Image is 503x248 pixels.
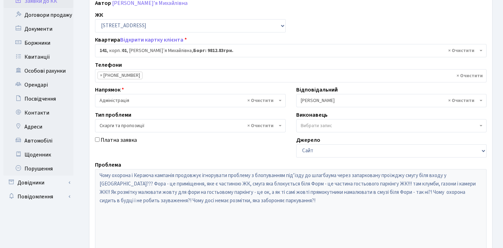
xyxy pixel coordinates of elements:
a: Орендарі [3,78,73,92]
label: Виконавець [296,111,328,119]
a: Контакти [3,106,73,120]
b: 141 [100,47,107,54]
b: 01 [122,47,127,54]
label: Відповідальний [296,86,338,94]
label: ЖК [95,11,103,19]
span: Видалити всі елементи [247,97,274,104]
span: Видалити всі елементи [448,97,474,104]
a: Документи [3,22,73,36]
span: Скарги та пропозиції [100,122,277,129]
label: Телефони [95,61,122,69]
span: × [100,72,102,79]
a: Адреси [3,120,73,134]
label: Платна заявка [101,136,137,144]
li: +380503578440 [97,72,143,79]
span: Видалити всі елементи [457,72,483,79]
a: Довідники [3,176,73,190]
a: Щоденник [3,148,73,162]
a: Договори продажу [3,8,73,22]
a: Боржники [3,36,73,50]
span: Видалити всі елементи [448,47,474,54]
label: Квартира [95,36,187,44]
a: Посвідчення [3,92,73,106]
b: Борг: 9812.83грн. [193,47,233,54]
a: Особові рахунки [3,64,73,78]
a: Автомобілі [3,134,73,148]
a: Повідомлення [3,190,73,204]
span: Синельник С.В. [296,94,487,107]
label: Напрямок [95,86,124,94]
span: <b>141</b>, корп.: <b>01</b>, Юрчик Дар’я Михайлівна, <b>Борг: 9812.83грн.</b> [95,44,487,57]
span: Скарги та пропозиції [95,119,286,132]
span: Синельник С.В. [301,97,478,104]
span: Адміністрація [95,94,286,107]
span: Адміністрація [100,97,277,104]
span: <b>141</b>, корп.: <b>01</b>, Юрчик Дар’я Михайлівна, <b>Борг: 9812.83грн.</b> [100,47,478,54]
a: Відкрити картку клієнта [120,36,183,44]
a: Порушення [3,162,73,176]
a: Квитанції [3,50,73,64]
label: Джерело [296,136,320,144]
span: Вибрати запис [301,122,332,129]
span: Видалити всі елементи [247,122,274,129]
label: Проблема [95,161,121,169]
label: Тип проблеми [95,111,131,119]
